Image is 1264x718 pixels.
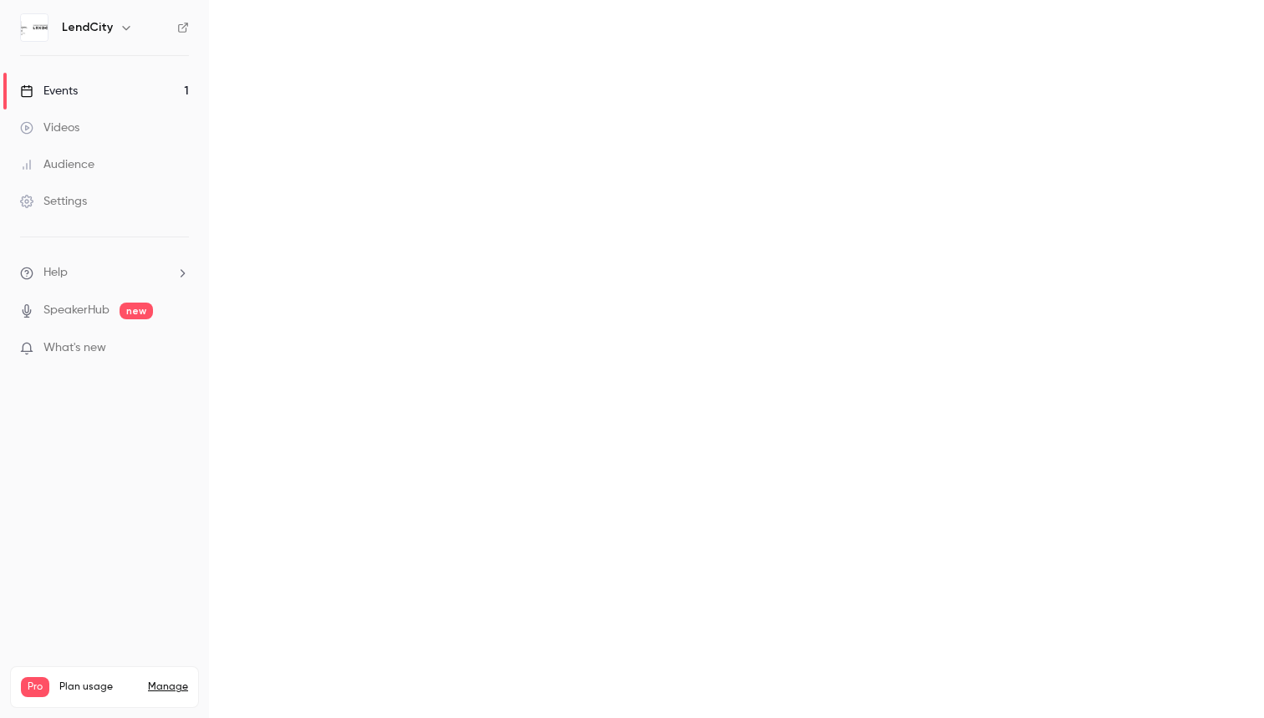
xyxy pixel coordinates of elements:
[20,120,79,136] div: Videos
[43,302,110,319] a: SpeakerHub
[43,339,106,357] span: What's new
[62,19,113,36] h6: LendCity
[20,156,94,173] div: Audience
[43,264,68,282] span: Help
[59,680,138,694] span: Plan usage
[148,680,188,694] a: Manage
[120,303,153,319] span: new
[20,264,189,282] li: help-dropdown-opener
[20,193,87,210] div: Settings
[21,14,48,41] img: LendCity
[20,83,78,99] div: Events
[21,677,49,697] span: Pro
